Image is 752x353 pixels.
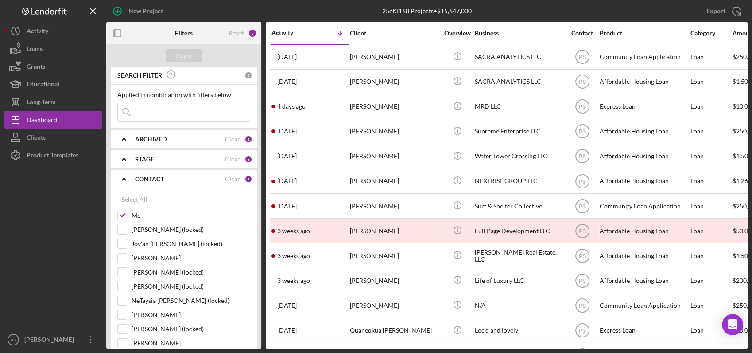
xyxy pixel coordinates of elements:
[690,319,732,342] div: Loan
[690,269,732,292] div: Loan
[578,228,585,234] text: PS
[244,175,252,183] div: 1
[132,310,250,319] label: [PERSON_NAME]
[4,58,102,75] button: Grants
[277,327,297,334] time: 2025-08-04 22:16
[600,194,688,218] div: Community Loan Application
[475,70,563,94] div: SACRA ANALYTICS LLC
[350,95,438,118] div: [PERSON_NAME]
[382,8,472,15] div: 25 of 3168 Projects • $15,647,000
[475,120,563,143] div: Supreme Enterprise LLC
[578,328,585,334] text: PS
[350,294,438,317] div: [PERSON_NAME]
[27,40,43,60] div: Loans
[475,45,563,69] div: SACRA ANALYTICS LLC
[350,45,438,69] div: [PERSON_NAME]
[600,244,688,267] div: Affordable Housing Loan
[117,91,250,98] div: Applied in combination with filters below
[176,49,192,62] div: Apply
[132,268,250,277] label: [PERSON_NAME] (locked)
[578,303,585,309] text: PS
[4,129,102,146] button: Clients
[277,53,297,60] time: 2025-09-01 03:03
[690,294,732,317] div: Loan
[27,146,78,166] div: Product Templates
[4,75,102,93] button: Educational
[690,120,732,143] div: Loan
[350,319,438,342] div: Quaneqkua [PERSON_NAME]
[277,153,297,160] time: 2025-08-26 15:37
[350,145,438,168] div: [PERSON_NAME]
[578,104,585,110] text: PS
[4,22,102,40] a: Activity
[475,219,563,243] div: Full Page Development LLC
[27,129,46,149] div: Clients
[350,169,438,193] div: [PERSON_NAME]
[132,239,250,248] label: Jov'an [PERSON_NAME] (locked)
[350,120,438,143] div: [PERSON_NAME]
[4,331,102,349] button: PS[PERSON_NAME]
[578,79,585,85] text: PS
[706,2,725,20] div: Export
[244,135,252,143] div: 1
[698,2,748,20] button: Export
[4,40,102,58] button: Loans
[600,45,688,69] div: Community Loan Application
[350,269,438,292] div: [PERSON_NAME]
[690,70,732,94] div: Loan
[600,120,688,143] div: Affordable Housing Loan
[27,58,45,78] div: Grants
[132,282,250,291] label: [PERSON_NAME] (locked)
[277,78,297,85] time: 2025-09-01 03:01
[225,136,240,143] div: Clear
[122,191,147,208] div: Select All
[106,2,172,20] button: New Project
[350,30,438,37] div: Client
[690,95,732,118] div: Loan
[225,176,240,183] div: Clear
[277,103,306,110] time: 2025-08-29 17:05
[229,30,244,37] div: Reset
[350,244,438,267] div: [PERSON_NAME]
[578,54,585,60] text: PS
[475,30,563,37] div: Business
[128,2,163,20] div: New Project
[277,203,297,210] time: 2025-08-22 01:13
[4,93,102,111] a: Long-Term
[166,49,202,62] button: Apply
[117,72,162,79] b: SEARCH FILTER
[175,30,193,37] b: Filters
[578,278,585,284] text: PS
[690,30,732,37] div: Category
[350,219,438,243] div: [PERSON_NAME]
[132,325,250,333] label: [PERSON_NAME] (locked)
[600,269,688,292] div: Affordable Housing Loan
[475,169,563,193] div: NEXTRISE GROUP LLC
[600,169,688,193] div: Affordable Housing Loan
[132,254,250,263] label: [PERSON_NAME]
[475,294,563,317] div: N/A
[225,156,240,163] div: Clear
[277,302,297,309] time: 2025-08-05 02:39
[277,177,297,184] time: 2025-08-25 03:47
[135,136,167,143] b: ARCHIVED
[135,156,154,163] b: STAGE
[475,194,563,218] div: Surf & Shelter Collective
[722,314,743,335] div: Open Intercom Messenger
[578,203,585,209] text: PS
[600,30,688,37] div: Product
[4,146,102,164] button: Product Templates
[132,225,250,234] label: [PERSON_NAME] (locked)
[690,219,732,243] div: Loan
[27,75,59,95] div: Educational
[132,211,250,220] label: Me
[132,296,250,305] label: NeTaysia [PERSON_NAME] (locked)
[350,194,438,218] div: [PERSON_NAME]
[690,45,732,69] div: Loan
[132,339,250,348] label: [PERSON_NAME]
[475,319,563,342] div: Loc’d and lovely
